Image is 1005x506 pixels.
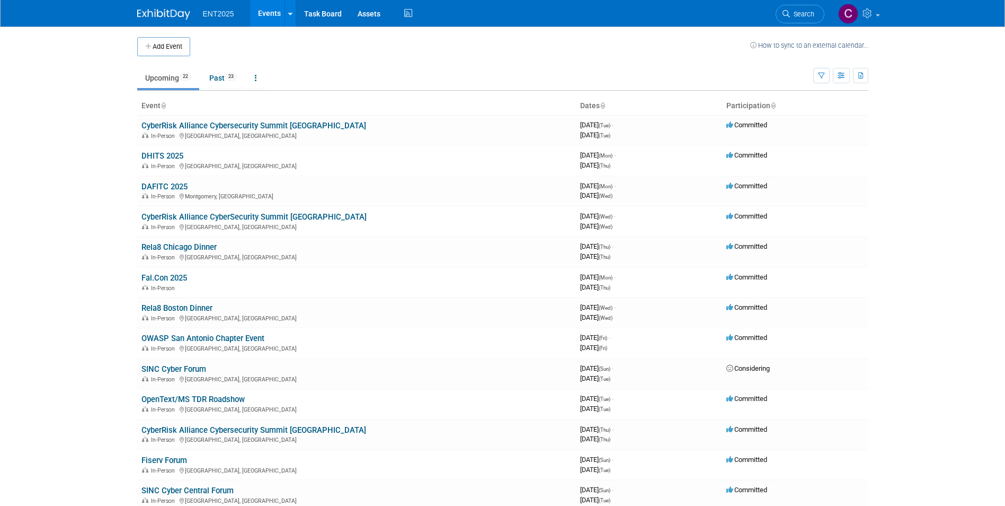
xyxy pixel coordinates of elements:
span: - [614,151,616,159]
span: [DATE] [580,303,616,311]
img: In-Person Event [142,193,148,198]
span: [DATE] [580,121,613,129]
a: OpenText/MS TDR Roadshow [141,395,245,404]
span: 22 [180,73,191,81]
a: Search [776,5,824,23]
span: - [612,242,613,250]
span: [DATE] [580,425,613,433]
a: CyberRisk Alliance Cybersecurity Summit [GEOGRAPHIC_DATA] [141,121,366,130]
a: SINC Cyber Central Forum [141,486,234,495]
span: In-Person [151,376,178,383]
span: Committed [726,334,767,342]
span: [DATE] [580,212,616,220]
span: (Tue) [599,123,610,128]
span: (Sun) [599,457,610,463]
span: [DATE] [580,456,613,464]
span: Committed [726,425,767,433]
span: [DATE] [580,252,610,260]
span: Committed [726,395,767,403]
a: Fiserv Forum [141,456,187,465]
span: [DATE] [580,313,612,321]
th: Dates [576,97,722,115]
span: [DATE] [580,374,610,382]
span: [DATE] [580,395,613,403]
img: In-Person Event [142,376,148,381]
a: Sort by Participation Type [770,101,776,110]
div: [GEOGRAPHIC_DATA], [GEOGRAPHIC_DATA] [141,131,572,139]
span: - [609,334,610,342]
span: [DATE] [580,344,607,352]
span: Search [790,10,814,18]
span: Committed [726,212,767,220]
span: (Fri) [599,345,607,351]
a: Upcoming22 [137,68,199,88]
span: In-Person [151,467,178,474]
div: [GEOGRAPHIC_DATA], [GEOGRAPHIC_DATA] [141,222,572,231]
span: [DATE] [580,435,610,443]
span: (Thu) [599,254,610,260]
div: [GEOGRAPHIC_DATA], [GEOGRAPHIC_DATA] [141,405,572,413]
span: In-Person [151,345,178,352]
span: [DATE] [580,191,612,199]
span: [DATE] [580,486,613,494]
span: - [612,486,613,494]
span: (Sun) [599,366,610,372]
span: (Wed) [599,315,612,321]
a: How to sync to an external calendar... [750,41,868,49]
img: In-Person Event [142,163,148,168]
img: Colleen Mueller [838,4,858,24]
div: [GEOGRAPHIC_DATA], [GEOGRAPHIC_DATA] [141,344,572,352]
img: In-Person Event [142,406,148,412]
a: Sort by Start Date [600,101,605,110]
div: [GEOGRAPHIC_DATA], [GEOGRAPHIC_DATA] [141,466,572,474]
span: - [612,364,613,372]
a: SINC Cyber Forum [141,364,206,374]
span: [DATE] [580,222,612,230]
span: In-Person [151,315,178,322]
img: In-Person Event [142,133,148,138]
span: Committed [726,456,767,464]
img: In-Person Event [142,345,148,351]
span: (Tue) [599,133,610,138]
img: In-Person Event [142,467,148,473]
span: [DATE] [580,273,616,281]
span: Committed [726,151,767,159]
span: Considering [726,364,770,372]
a: CyberRisk Alliance Cybersecurity Summit [GEOGRAPHIC_DATA] [141,425,366,435]
span: Committed [726,121,767,129]
span: (Wed) [599,305,612,311]
button: Add Event [137,37,190,56]
span: (Thu) [599,427,610,433]
span: (Mon) [599,275,612,281]
img: In-Person Event [142,498,148,503]
th: Event [137,97,576,115]
span: [DATE] [580,364,613,372]
span: In-Person [151,163,178,170]
span: In-Person [151,406,178,413]
span: (Tue) [599,467,610,473]
span: Committed [726,273,767,281]
span: In-Person [151,224,178,231]
span: (Thu) [599,285,610,291]
span: (Mon) [599,153,612,159]
span: In-Person [151,285,178,292]
span: [DATE] [580,334,610,342]
span: Committed [726,486,767,494]
a: Fal.Con 2025 [141,273,187,283]
span: (Wed) [599,214,612,220]
img: ExhibitDay [137,9,190,20]
span: Committed [726,242,767,250]
span: - [612,425,613,433]
a: Sort by Event Name [161,101,166,110]
span: (Tue) [599,498,610,503]
img: In-Person Event [142,224,148,229]
span: [DATE] [580,496,610,504]
img: In-Person Event [142,437,148,442]
span: In-Person [151,254,178,261]
a: OWASP San Antonio Chapter Event [141,334,264,343]
a: CyberRisk Alliance CyberSecurity Summit [GEOGRAPHIC_DATA] [141,212,367,222]
span: (Mon) [599,184,612,189]
span: Committed [726,182,767,190]
div: [GEOGRAPHIC_DATA], [GEOGRAPHIC_DATA] [141,435,572,443]
span: (Thu) [599,437,610,442]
